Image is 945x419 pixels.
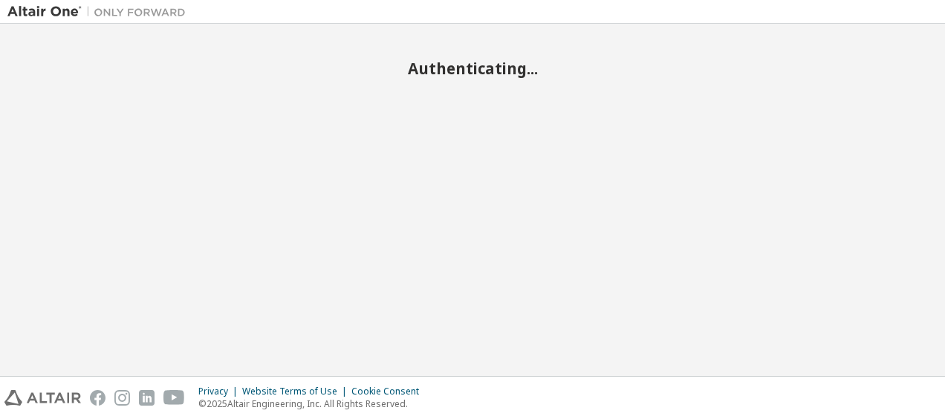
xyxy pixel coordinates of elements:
[163,390,185,406] img: youtube.svg
[139,390,155,406] img: linkedin.svg
[198,386,242,397] div: Privacy
[4,390,81,406] img: altair_logo.svg
[7,4,193,19] img: Altair One
[114,390,130,406] img: instagram.svg
[351,386,428,397] div: Cookie Consent
[198,397,428,410] p: © 2025 Altair Engineering, Inc. All Rights Reserved.
[242,386,351,397] div: Website Terms of Use
[90,390,105,406] img: facebook.svg
[7,59,938,78] h2: Authenticating...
